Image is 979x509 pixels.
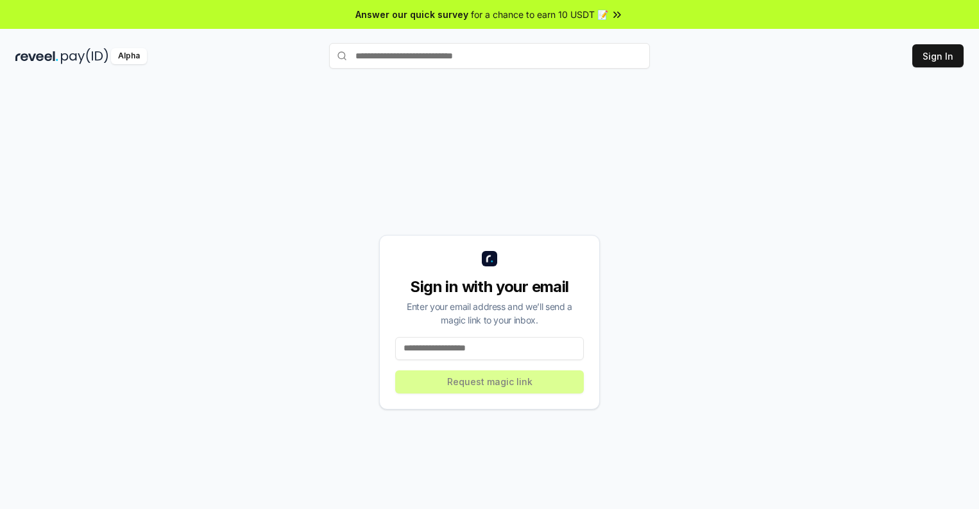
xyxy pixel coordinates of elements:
[482,251,497,266] img: logo_small
[395,277,584,297] div: Sign in with your email
[61,48,108,64] img: pay_id
[912,44,964,67] button: Sign In
[111,48,147,64] div: Alpha
[395,300,584,327] div: Enter your email address and we’ll send a magic link to your inbox.
[15,48,58,64] img: reveel_dark
[471,8,608,21] span: for a chance to earn 10 USDT 📝
[355,8,468,21] span: Answer our quick survey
